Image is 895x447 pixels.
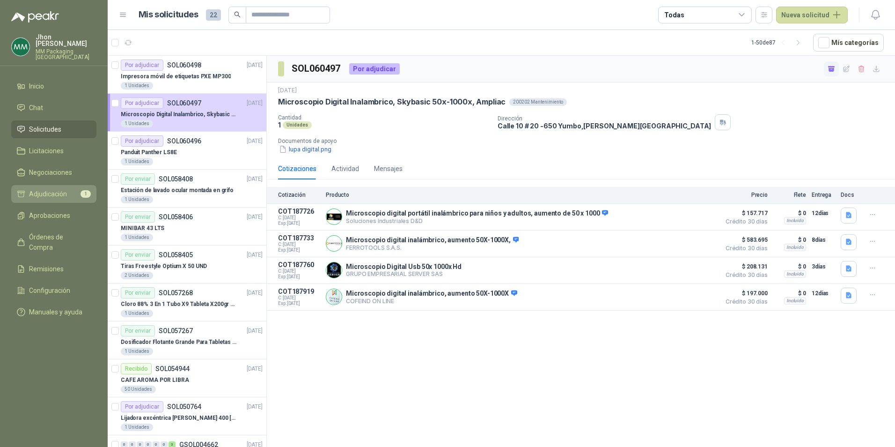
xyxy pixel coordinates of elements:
[751,35,806,50] div: 1 - 50 de 87
[278,242,320,247] span: C: [DATE]
[11,99,96,117] a: Chat
[29,189,67,199] span: Adjudicación
[841,192,859,198] p: Docs
[121,110,237,119] p: Microscopio Digital Inalambrico, Skybasic 50x-1000x, Ampliac
[155,365,190,372] p: SOL054944
[247,175,263,184] p: [DATE]
[278,268,320,274] span: C: [DATE]
[346,217,608,224] p: Soluciones Industriales D&D
[11,228,96,256] a: Órdenes de Compra
[326,236,342,251] img: Company Logo
[326,209,342,224] img: Company Logo
[159,214,193,220] p: SOL058406
[278,97,506,107] p: Microscopio Digital Inalambrico, Skybasic 50x-1000x, Ampliac
[721,299,768,305] span: Crédito 30 días
[721,261,768,272] span: $ 208.131
[278,247,320,253] span: Exp: [DATE]
[81,190,91,198] span: 1
[159,176,193,182] p: SOL058408
[346,236,519,245] p: Microscopio digital inalámbrico, aumento 50X-1000X,
[773,208,806,219] p: $ 0
[29,285,70,296] span: Configuración
[721,234,768,246] span: $ 583.695
[108,397,266,435] a: Por adjudicarSOL050764[DATE] Lijadora excéntrica [PERSON_NAME] 400 [PERSON_NAME] 125-150 ave1 Uni...
[121,262,207,271] p: Tiras Freestyle Optium X 50 UND
[812,261,835,272] p: 3 días
[813,34,884,52] button: Mís categorías
[234,11,241,18] span: search
[36,49,96,60] p: MM Packaging [GEOGRAPHIC_DATA]
[121,72,231,81] p: Impresora móvil de etiquetas PXE MP300
[36,34,96,47] p: Jhon [PERSON_NAME]
[278,121,281,129] p: 1
[509,98,567,106] div: 200202 Mantenimiento
[121,148,177,157] p: Panduit Panther LS8E
[278,288,320,295] p: COT187919
[121,173,155,185] div: Por enviar
[11,260,96,278] a: Remisiones
[11,77,96,95] a: Inicio
[108,359,266,397] a: RecibidoSOL054944[DATE] CAFE AROMA POR LIBRA50 Unidades
[247,365,263,373] p: [DATE]
[11,164,96,181] a: Negociaciones
[278,114,490,121] p: Cantidad
[278,221,320,226] span: Exp: [DATE]
[11,282,96,299] a: Configuración
[108,283,266,321] a: Por enviarSOL057268[DATE] Cloro 88% 3 En 1 Tubo X9 Tableta X200gr Oxycl1 Unidades
[206,9,221,21] span: 22
[784,297,806,305] div: Incluido
[121,211,155,223] div: Por enviar
[121,186,234,195] p: Estación de lavado ocular montada en grifo
[721,288,768,299] span: $ 197.000
[29,232,88,253] span: Órdenes de Compra
[29,307,82,317] span: Manuales y ayuda
[121,60,163,71] div: Por adjudicar
[664,10,684,20] div: Todas
[159,252,193,258] p: SOL058405
[11,185,96,203] a: Adjudicación1
[108,56,266,94] a: Por adjudicarSOL060498[DATE] Impresora móvil de etiquetas PXE MP3001 Unidades
[374,164,403,174] div: Mensajes
[278,86,297,95] p: [DATE]
[784,217,806,224] div: Incluido
[121,310,153,317] div: 1 Unidades
[331,164,359,174] div: Actividad
[29,167,72,178] span: Negociaciones
[167,62,201,68] p: SOL060498
[167,100,201,106] p: SOL060497
[11,142,96,160] a: Licitaciones
[812,192,835,198] p: Entrega
[11,207,96,224] a: Aprobaciones
[247,251,263,260] p: [DATE]
[346,290,517,298] p: Microscopio digital inalámbrico, aumento 50X-1000X
[121,414,237,423] p: Lijadora excéntrica [PERSON_NAME] 400 [PERSON_NAME] 125-150 ave
[29,264,64,274] span: Remisiones
[247,99,263,108] p: [DATE]
[12,38,29,56] img: Company Logo
[283,121,312,129] div: Unidades
[278,234,320,242] p: COT187733
[773,288,806,299] p: $ 0
[278,138,891,144] p: Documentos de apoyo
[721,192,768,198] p: Precio
[121,376,189,385] p: CAFE AROMA POR LIBRA
[278,164,316,174] div: Cotizaciones
[247,137,263,146] p: [DATE]
[121,272,153,279] div: 2 Unidades
[278,144,332,154] button: lupa digital.png
[121,401,163,412] div: Por adjudicar
[326,289,342,305] img: Company Logo
[346,244,519,251] p: FERROTOOLS S.A.S.
[121,363,152,374] div: Recibido
[121,82,153,89] div: 1 Unidades
[773,261,806,272] p: $ 0
[721,272,768,278] span: Crédito 30 días
[108,246,266,283] a: Por enviarSOL058405[DATE] Tiras Freestyle Optium X 50 UND2 Unidades
[721,208,768,219] span: $ 157.717
[108,132,266,170] a: Por adjudicarSOL060496[DATE] Panduit Panther LS8E1 Unidades
[278,208,320,215] p: COT187726
[721,219,768,224] span: Crédito 30 días
[247,61,263,70] p: [DATE]
[784,244,806,251] div: Incluido
[326,192,715,198] p: Producto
